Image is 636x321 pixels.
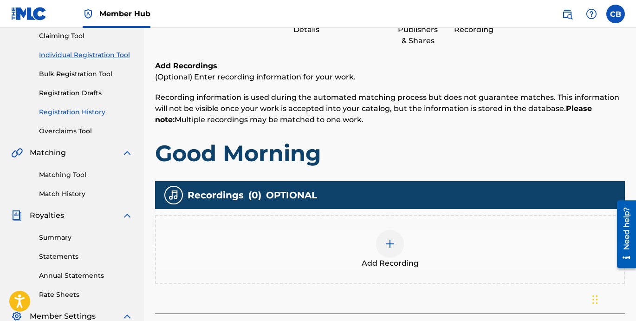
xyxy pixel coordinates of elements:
[155,139,625,167] h1: Good Morning
[11,147,23,158] img: Matching
[395,13,441,46] div: Add Publishers & Shares
[592,286,598,314] div: Drag
[39,170,133,180] a: Matching Tool
[39,290,133,300] a: Rate Sheets
[99,8,150,19] span: Member Hub
[122,210,133,221] img: expand
[39,271,133,281] a: Annual Statements
[11,210,22,221] img: Royalties
[39,31,133,41] a: Claiming Tool
[39,126,133,136] a: Overclaims Tool
[248,188,261,202] span: ( 0 )
[188,188,244,202] span: Recordings
[586,8,597,20] img: help
[39,50,133,60] a: Individual Registration Tool
[30,210,64,221] span: Royalties
[39,233,133,242] a: Summary
[610,197,636,271] iframe: Resource Center
[590,276,636,321] iframe: Chat Widget
[39,107,133,117] a: Registration History
[266,188,317,202] span: OPTIONAL
[606,5,625,23] div: User Menu
[30,147,66,158] span: Matching
[384,238,396,249] img: add
[582,5,601,23] div: Help
[562,8,573,20] img: search
[168,190,179,201] img: recording
[39,88,133,98] a: Registration Drafts
[155,60,625,72] h6: Add Recordings
[155,93,619,124] span: Recording information is used during the automated matching process but does not guarantee matche...
[39,252,133,262] a: Statements
[155,72,356,81] span: (Optional) Enter recording information for your work.
[11,7,47,20] img: MLC Logo
[362,258,419,269] span: Add Recording
[122,147,133,158] img: expand
[39,189,133,199] a: Match History
[83,8,94,20] img: Top Rightsholder
[558,5,577,23] a: Public Search
[39,69,133,79] a: Bulk Registration Tool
